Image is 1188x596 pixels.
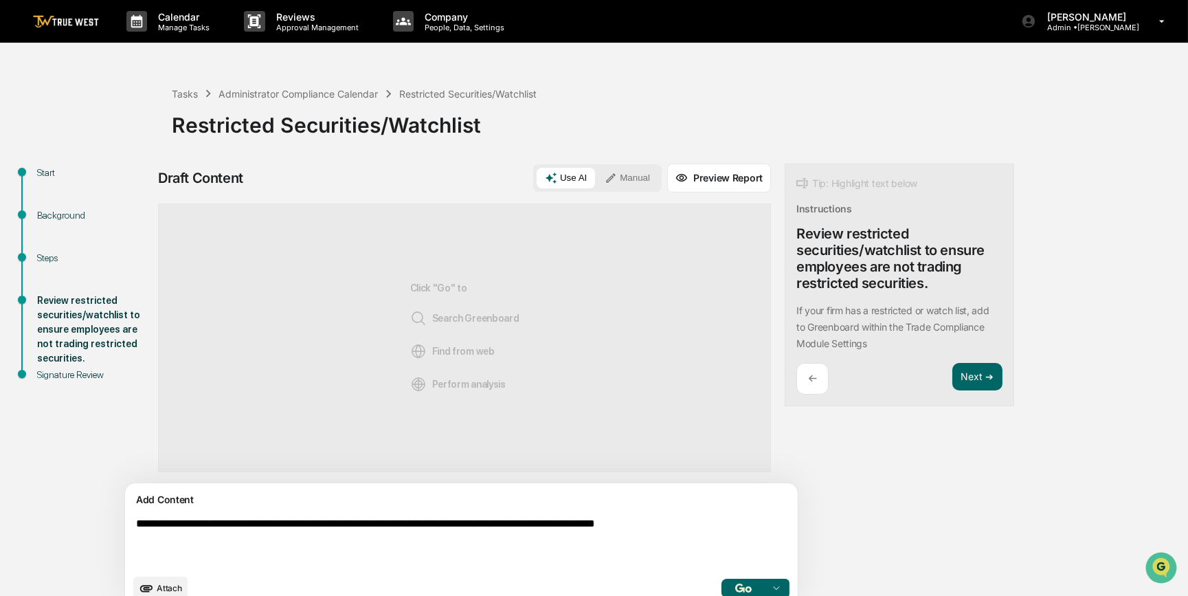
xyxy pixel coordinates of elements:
[27,173,89,187] span: Preclearance
[37,368,150,382] div: Signature Review
[410,310,427,327] img: Search
[157,583,182,593] span: Attach
[410,376,506,393] span: Perform analysis
[158,170,243,186] div: Draft Content
[100,175,111,186] div: 🗄️
[14,175,25,186] div: 🖐️
[8,168,94,192] a: 🖐️Preclearance
[796,175,917,192] div: Tip: Highlight text below
[218,88,378,100] div: Administrator Compliance Calendar
[796,203,852,214] div: Instructions
[14,201,25,212] div: 🔎
[265,23,366,32] p: Approval Management
[14,29,250,51] p: How can we help?
[399,88,537,100] div: Restricted Securities/Watchlist
[265,11,366,23] p: Reviews
[410,343,495,360] span: Find from web
[796,305,989,349] p: If your firm has a restricted or watch list, add to Greenboard within the Trade Compliance Module...
[410,310,519,327] span: Search Greenboard
[94,168,176,192] a: 🗄️Attestations
[952,363,1002,391] button: Next ➔
[37,294,150,366] div: Review restricted securities/watchlist to ensure employees are not trading restricted securities.
[414,11,511,23] p: Company
[37,166,150,180] div: Start
[47,105,225,119] div: Start new chat
[8,194,92,219] a: 🔎Data Lookup
[37,208,150,223] div: Background
[113,173,170,187] span: Attestations
[33,15,99,28] img: logo
[596,168,658,188] button: Manual
[808,372,817,385] p: ←
[796,225,1002,291] div: Review restricted securities/watchlist to ensure employees are not trading restricted securities.
[1036,11,1139,23] p: [PERSON_NAME]
[414,23,511,32] p: People, Data, Settings
[410,376,427,393] img: Analysis
[172,102,1181,137] div: Restricted Securities/Watchlist
[147,11,216,23] p: Calendar
[1036,23,1139,32] p: Admin • [PERSON_NAME]
[735,584,752,593] img: Go
[410,226,519,450] div: Click "Go" to
[137,233,166,243] span: Pylon
[172,88,198,100] div: Tasks
[14,105,38,130] img: 1746055101610-c473b297-6a78-478c-a979-82029cc54cd1
[667,164,771,192] button: Preview Report
[37,251,150,265] div: Steps
[27,199,87,213] span: Data Lookup
[133,492,789,508] div: Add Content
[1144,551,1181,588] iframe: Open customer support
[234,109,250,126] button: Start new chat
[410,343,427,360] img: Web
[147,23,216,32] p: Manage Tasks
[537,168,595,188] button: Use AI
[47,119,174,130] div: We're available if you need us!
[97,232,166,243] a: Powered byPylon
